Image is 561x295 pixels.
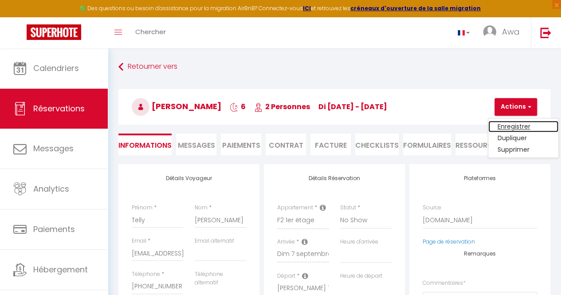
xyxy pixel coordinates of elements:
[455,134,501,155] li: Ressources
[27,24,81,40] img: Super Booking
[494,98,537,116] button: Actions
[540,27,551,38] img: logout
[303,4,311,12] a: ICI
[423,279,466,287] label: Commentaires
[132,237,146,245] label: Email
[318,102,387,112] span: di [DATE] - [DATE]
[340,272,382,280] label: Heure de départ
[502,26,520,37] span: Awa
[488,144,558,155] a: Supprimer
[129,17,173,48] a: Chercher
[277,238,295,246] label: Arrivée
[423,238,475,245] a: Page de réservation
[195,204,208,212] label: Nom
[33,224,75,235] span: Paiements
[254,102,310,112] span: 2 Personnes
[423,175,537,181] h4: Plateformes
[277,272,295,280] label: Départ
[423,204,441,212] label: Source
[476,17,531,48] a: ... Awa
[403,134,451,155] li: FORMULAIRES
[277,175,392,181] h4: Détails Réservation
[33,183,69,194] span: Analytics
[33,63,79,74] span: Calendriers
[266,134,306,155] li: Contrat
[310,134,351,155] li: Facture
[483,25,496,39] img: ...
[340,238,378,246] label: Heure d'arrivée
[277,204,313,212] label: Appartement
[221,134,261,155] li: Paiements
[488,132,558,144] a: Dupliquer
[132,204,153,212] label: Prénom
[230,102,246,112] span: 6
[195,270,246,287] label: Téléphone alternatif
[7,4,34,30] button: Ouvrir le widget de chat LiveChat
[350,4,481,12] a: créneaux d'ouverture de la salle migration
[135,27,166,36] span: Chercher
[195,237,234,245] label: Email alternatif
[132,175,246,181] h4: Détails Voyageur
[132,270,160,279] label: Téléphone
[178,140,215,150] span: Messages
[423,251,537,257] h4: Remarques
[118,59,550,75] a: Retourner vers
[33,143,74,154] span: Messages
[488,121,558,132] a: Enregistrer
[33,103,85,114] span: Réservations
[132,101,221,112] span: [PERSON_NAME]
[355,134,399,155] li: CHECKLISTS
[33,264,88,275] span: Hébergement
[118,134,172,155] li: Informations
[340,204,356,212] label: Statut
